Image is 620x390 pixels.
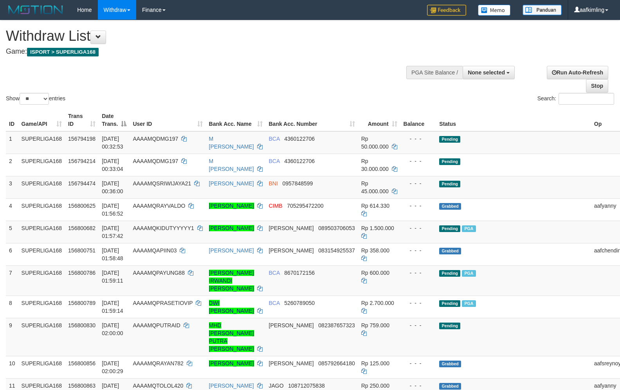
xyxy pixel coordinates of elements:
[133,136,178,142] span: AAAAMQDMG197
[209,247,254,254] a: [PERSON_NAME]
[68,180,96,187] span: 156794474
[18,154,65,176] td: SUPERLIGA168
[209,180,254,187] a: [PERSON_NAME]
[404,382,433,390] div: - - -
[404,269,433,277] div: - - -
[133,322,180,328] span: AAAAMQPUTRAID
[65,109,99,131] th: Trans ID: activate to sort column ascending
[266,109,358,131] th: Bank Acc. Number: activate to sort column ascending
[439,225,460,232] span: Pending
[361,383,389,389] span: Rp 250.000
[68,360,96,366] span: 156800856
[404,135,433,143] div: - - -
[27,48,99,56] span: ISPORT > SUPERLIGA168
[404,224,433,232] div: - - -
[361,136,389,150] span: Rp 50.000.000
[206,109,266,131] th: Bank Acc. Name: activate to sort column ascending
[318,360,355,366] span: Copy 085792664180 to clipboard
[133,203,185,209] span: AAAAMQRAYVALDO
[284,300,315,306] span: Copy 5260789050 to clipboard
[209,203,254,209] a: [PERSON_NAME]
[6,28,406,44] h1: Withdraw List
[102,270,123,284] span: [DATE] 01:59:11
[6,154,18,176] td: 2
[439,361,461,367] span: Grabbed
[18,265,65,296] td: SUPERLIGA168
[478,5,511,16] img: Button%20Memo.svg
[283,180,313,187] span: Copy 0957848599 to clipboard
[6,48,406,56] h4: Game:
[439,181,460,187] span: Pending
[361,300,394,306] span: Rp 2.700.000
[318,322,355,328] span: Copy 082387657323 to clipboard
[439,203,461,210] span: Grabbed
[400,109,436,131] th: Balance
[6,109,18,131] th: ID
[102,247,123,261] span: [DATE] 01:58:48
[6,221,18,243] td: 5
[439,383,461,390] span: Grabbed
[439,300,460,307] span: Pending
[284,136,315,142] span: Copy 4360122706 to clipboard
[133,158,178,164] span: AAAAMQDMG197
[404,299,433,307] div: - - -
[68,383,96,389] span: 156800863
[361,322,389,328] span: Rp 759.000
[284,270,315,276] span: Copy 8670172156 to clipboard
[361,270,389,276] span: Rp 600.000
[439,158,460,165] span: Pending
[209,136,254,150] a: M [PERSON_NAME]
[18,198,65,221] td: SUPERLIGA168
[269,300,280,306] span: BCA
[439,136,460,143] span: Pending
[318,225,355,231] span: Copy 089503706053 to clipboard
[439,323,460,329] span: Pending
[427,5,466,16] img: Feedback.jpg
[288,383,324,389] span: Copy 108712075838 to clipboard
[6,93,65,105] label: Show entries
[209,383,254,389] a: [PERSON_NAME]
[6,296,18,318] td: 8
[209,300,254,314] a: DWI [PERSON_NAME]
[404,180,433,187] div: - - -
[133,247,177,254] span: AAAAMQAPIIN03
[547,66,608,79] a: Run Auto-Refresh
[68,136,96,142] span: 156794198
[269,158,280,164] span: BCA
[404,359,433,367] div: - - -
[6,356,18,378] td: 10
[6,243,18,265] td: 6
[68,247,96,254] span: 156800751
[209,270,254,292] a: [PERSON_NAME] IRWANDI [PERSON_NAME]
[18,356,65,378] td: SUPERLIGA168
[462,300,476,307] span: Marked by aafnonsreyleab
[404,157,433,165] div: - - -
[6,131,18,154] td: 1
[269,180,278,187] span: BNI
[404,247,433,254] div: - - -
[130,109,205,131] th: User ID: activate to sort column ascending
[269,203,283,209] span: CIMB
[6,4,65,16] img: MOTION_logo.png
[439,248,461,254] span: Grabbed
[18,176,65,198] td: SUPERLIGA168
[133,300,193,306] span: AAAAMQPRASETIOVIP
[133,270,185,276] span: AAAAMQPAYUNG88
[18,221,65,243] td: SUPERLIGA168
[269,360,314,366] span: [PERSON_NAME]
[102,225,123,239] span: [DATE] 01:57:42
[406,66,463,79] div: PGA Site Balance /
[462,225,476,232] span: Marked by aafandaneth
[269,247,314,254] span: [PERSON_NAME]
[209,360,254,366] a: [PERSON_NAME]
[133,360,183,366] span: AAAAMQRAYAN782
[287,203,323,209] span: Copy 705295472200 to clipboard
[269,136,280,142] span: BCA
[18,296,65,318] td: SUPERLIGA168
[6,176,18,198] td: 3
[102,360,123,374] span: [DATE] 02:00:29
[537,93,614,105] label: Search:
[361,247,389,254] span: Rp 358.000
[20,93,49,105] select: Showentries
[439,270,460,277] span: Pending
